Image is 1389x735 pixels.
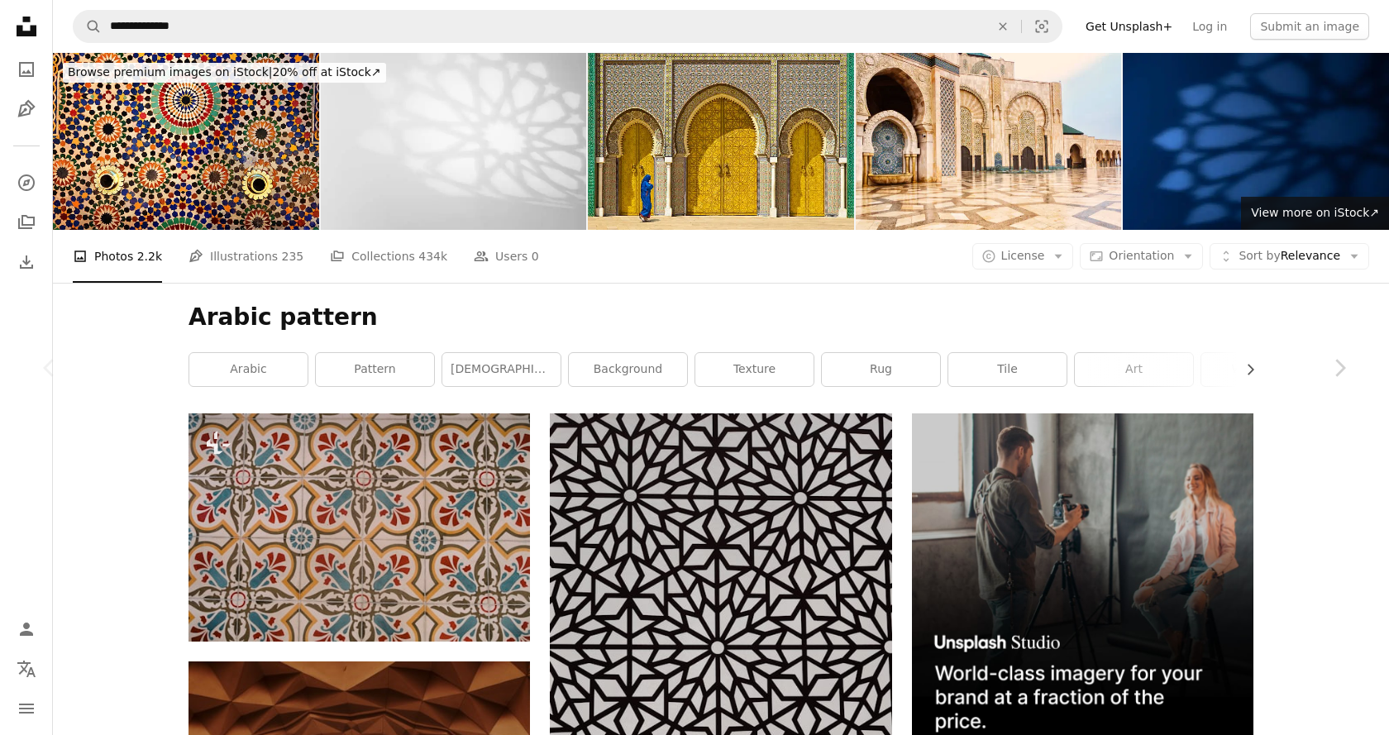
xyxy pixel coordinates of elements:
[1251,206,1379,219] span: View more on iStock ↗
[1290,289,1389,447] a: Next
[1109,249,1174,262] span: Orientation
[189,520,530,535] a: a close up of a colorful tile pattern
[73,10,1062,43] form: Find visuals sitewide
[316,353,434,386] a: pattern
[822,353,940,386] a: rug
[1075,353,1193,386] a: art
[68,65,272,79] span: Browse premium images on iStock |
[1239,248,1340,265] span: Relevance
[321,53,587,230] img: Arabesque shadow, you can use it as overlay layer on any photo.
[588,53,854,230] img: morocco
[10,652,43,685] button: Language
[68,65,381,79] span: 20% off at iStock ↗
[1080,243,1203,270] button: Orientation
[1076,13,1182,40] a: Get Unsplash+
[330,230,447,283] a: Collections 434k
[10,692,43,725] button: Menu
[10,246,43,279] a: Download History
[10,206,43,239] a: Collections
[856,53,1122,230] img: Detail of Hassan II Mosque
[474,230,539,283] a: Users 0
[550,645,891,660] a: background pattern
[1201,353,1320,386] a: wallpaper
[189,413,530,641] img: a close up of a colorful tile pattern
[282,247,304,265] span: 235
[10,613,43,646] a: Log in / Sign up
[418,247,447,265] span: 434k
[1182,13,1237,40] a: Log in
[53,53,319,230] img: Colorful tiles on fountain, Mausoleum of Mohammed V , Rabat, Morocco.
[1210,243,1369,270] button: Sort byRelevance
[74,11,102,42] button: Search Unsplash
[1250,13,1369,40] button: Submit an image
[442,353,561,386] a: [DEMOGRAPHIC_DATA] pattern
[189,303,1253,332] h1: Arabic pattern
[10,166,43,199] a: Explore
[1241,197,1389,230] a: View more on iStock↗
[1001,249,1045,262] span: License
[189,230,303,283] a: Illustrations 235
[1239,249,1280,262] span: Sort by
[1022,11,1062,42] button: Visual search
[10,53,43,86] a: Photos
[1235,353,1253,386] button: scroll list to the right
[532,247,539,265] span: 0
[1123,53,1389,230] img: Special effect of arabesque shadow on background.
[948,353,1067,386] a: tile
[972,243,1074,270] button: License
[10,93,43,126] a: Illustrations
[695,353,814,386] a: texture
[985,11,1021,42] button: Clear
[569,353,687,386] a: background
[53,53,396,93] a: Browse premium images on iStock|20% off at iStock↗
[189,353,308,386] a: arabic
